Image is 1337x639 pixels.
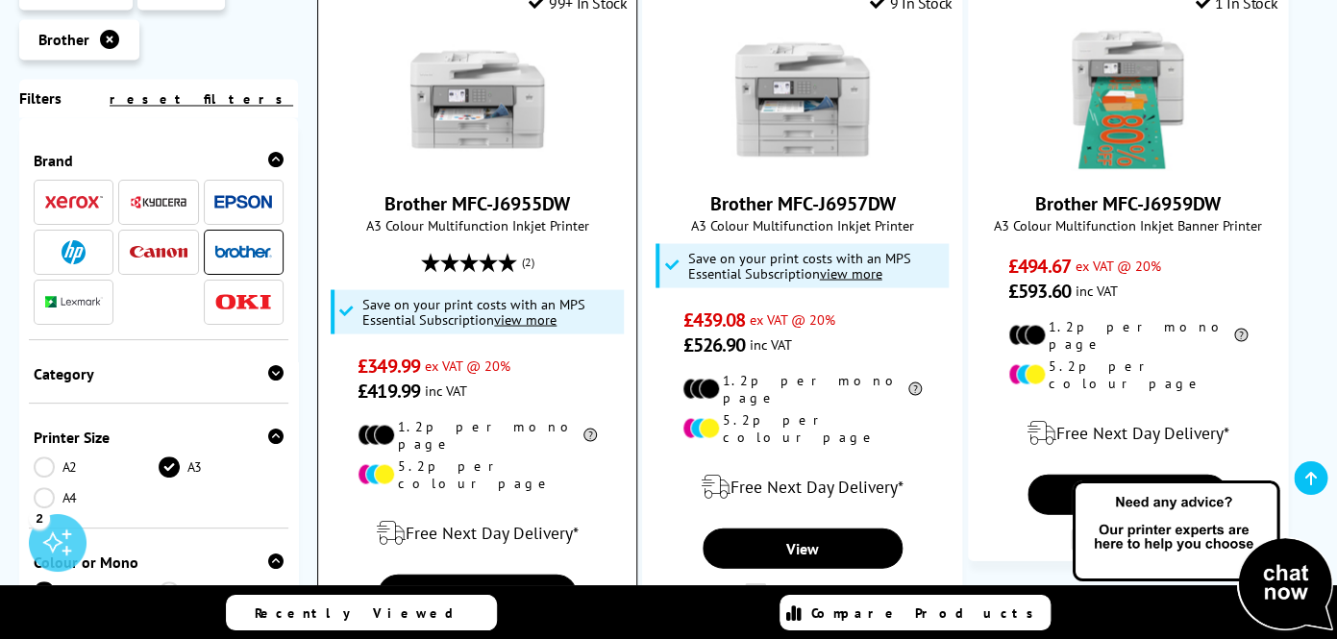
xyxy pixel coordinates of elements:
[214,241,272,265] a: Brother
[45,297,103,308] img: Lexmark
[1008,318,1248,353] li: 1.2p per mono page
[130,247,187,259] img: Canon
[214,196,272,210] img: Epson
[780,595,1051,630] a: Compare Products
[328,216,627,234] span: A3 Colour Multifunction Inkjet Printer
[130,196,187,210] img: Kyocera
[811,604,1044,622] span: Compare Products
[750,335,792,354] span: inc VAT
[214,246,272,259] img: Brother
[45,291,103,315] a: Lexmark
[226,595,497,630] a: Recently Viewed
[1055,157,1200,176] a: Brother MFC-J6959DW
[494,310,557,329] u: view more
[978,216,1277,234] span: A3 Colour Multifunction Inkjet Banner Printer
[130,241,187,265] a: Canon
[653,460,952,514] div: modal_delivery
[730,28,875,172] img: Brother MFC-J6957DW
[45,191,103,215] a: Xerox
[1028,475,1227,515] a: View
[1008,279,1071,304] span: £593.60
[653,216,952,234] span: A3 Colour Multifunction Inkjet Printer
[730,157,875,176] a: Brother MFC-J6957DW
[1055,28,1200,172] img: Brother MFC-J6959DW
[703,528,903,569] a: View
[425,381,467,400] span: inc VAT
[1068,478,1337,635] img: Open Live Chat window
[34,429,284,448] div: Printer Size
[406,28,550,172] img: Brother MFC-J6955DW
[378,575,578,615] a: View
[406,157,550,176] a: Brother MFC-J6955DW
[358,354,420,379] span: £349.99
[34,365,284,384] div: Category
[34,152,284,171] div: Brand
[384,191,570,216] a: Brother MFC-J6955DW
[1008,254,1071,279] span: £494.67
[1075,282,1117,300] span: inc VAT
[130,191,187,215] a: Kyocera
[709,191,895,216] a: Brother MFC-J6957DW
[1008,357,1248,392] li: 5.2p per colour page
[682,307,745,332] span: £439.08
[682,332,745,357] span: £526.90
[745,583,862,604] label: Add to Compare
[328,506,627,560] div: modal_delivery
[425,356,510,375] span: ex VAT @ 20%
[34,553,284,573] div: Colour or Mono
[45,196,103,209] img: Xerox
[682,411,922,446] li: 5.2p per colour page
[358,418,597,453] li: 1.2p per mono page
[110,91,293,109] a: reset filters
[159,582,284,603] a: Mono
[978,406,1277,460] div: modal_delivery
[34,488,159,509] a: A4
[34,457,159,479] a: A2
[19,89,62,109] span: Filters
[687,249,910,283] span: Save on your print costs with an MPS Essential Subscription
[358,379,420,404] span: £419.99
[29,507,50,528] div: 2
[45,241,103,265] a: HP
[159,457,284,479] a: A3
[214,295,272,311] img: OKI
[214,191,272,215] a: Epson
[255,604,473,622] span: Recently Viewed
[358,457,597,492] li: 5.2p per colour page
[214,291,272,315] a: OKI
[38,31,89,50] span: Brother
[1035,191,1221,216] a: Brother MFC-J6959DW
[1075,257,1160,275] span: ex VAT @ 20%
[819,264,881,283] u: view more
[362,295,585,329] span: Save on your print costs with an MPS Essential Subscription
[522,244,534,281] span: (2)
[62,241,86,265] img: HP
[34,582,159,603] a: Colour
[750,310,835,329] span: ex VAT @ 20%
[682,372,922,406] li: 1.2p per mono page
